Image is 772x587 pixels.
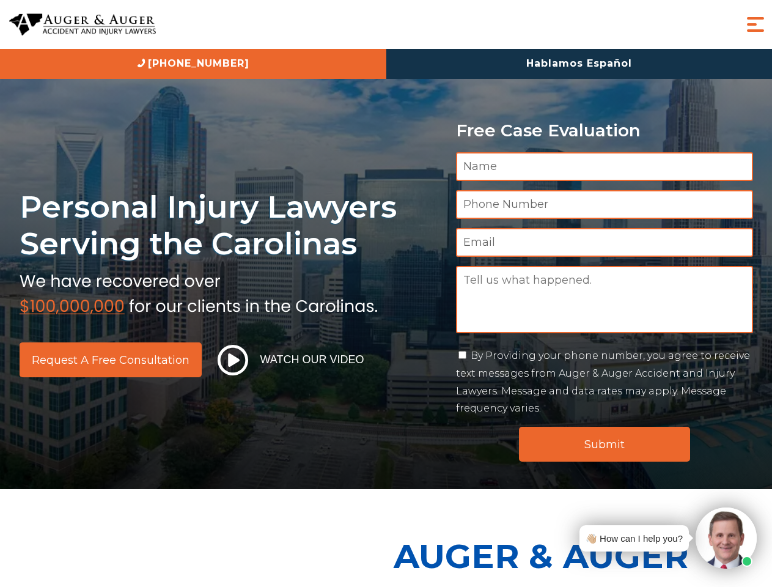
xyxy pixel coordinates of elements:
[20,342,202,377] a: Request a Free Consultation
[456,121,753,140] p: Free Case Evaluation
[456,350,750,414] label: By Providing your phone number, you agree to receive text messages from Auger & Auger Accident an...
[20,188,441,262] h1: Personal Injury Lawyers Serving the Carolinas
[394,526,765,586] p: Auger & Auger
[743,12,768,37] button: Menu
[214,344,368,376] button: Watch Our Video
[9,13,156,36] img: Auger & Auger Accident and Injury Lawyers Logo
[32,355,189,366] span: Request a Free Consultation
[456,228,753,257] input: Email
[456,152,753,181] input: Name
[586,530,683,547] div: 👋🏼 How can I help you?
[519,427,690,462] input: Submit
[456,190,753,219] input: Phone Number
[20,268,378,315] img: sub text
[696,508,757,569] img: Intaker widget Avatar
